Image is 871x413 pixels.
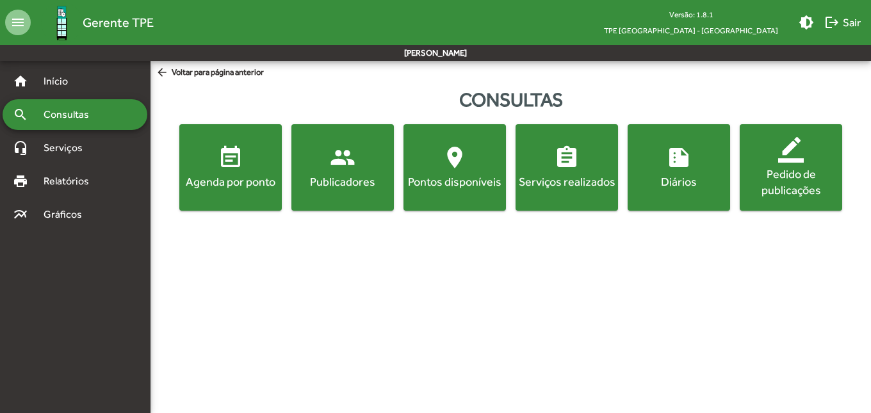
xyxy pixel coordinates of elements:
span: Início [36,74,86,89]
button: Pontos disponíveis [403,124,506,211]
span: Gráficos [36,207,99,222]
span: Gerente TPE [83,12,154,33]
mat-icon: border_color [778,137,804,163]
div: Serviços realizados [518,174,615,190]
mat-icon: people [330,145,355,170]
button: Pedido de publicações [740,124,842,211]
a: Gerente TPE [31,2,154,44]
button: Sair [819,11,866,34]
span: Serviços [36,140,100,156]
span: Consultas [36,107,106,122]
span: Voltar para página anterior [156,66,264,80]
mat-icon: assignment [554,145,580,170]
mat-icon: summarize [666,145,692,170]
div: Diários [630,174,728,190]
button: Serviços realizados [516,124,618,211]
div: Publicadores [294,174,391,190]
button: Publicadores [291,124,394,211]
img: Logo [41,2,83,44]
button: Diários [628,124,730,211]
mat-icon: headset_mic [13,140,28,156]
mat-icon: arrow_back [156,66,172,80]
div: Consultas [151,85,871,114]
mat-icon: location_on [442,145,468,170]
span: TPE [GEOGRAPHIC_DATA] - [GEOGRAPHIC_DATA] [594,22,788,38]
div: Versão: 1.8.1 [594,6,788,22]
mat-icon: menu [5,10,31,35]
mat-icon: brightness_medium [799,15,814,30]
span: Sair [824,11,861,34]
mat-icon: search [13,107,28,122]
span: Relatórios [36,174,106,189]
div: Agenda por ponto [182,174,279,190]
mat-icon: multiline_chart [13,207,28,222]
div: Pedido de publicações [742,166,840,198]
mat-icon: logout [824,15,840,30]
mat-icon: print [13,174,28,189]
div: Pontos disponíveis [406,174,503,190]
mat-icon: event_note [218,145,243,170]
mat-icon: home [13,74,28,89]
button: Agenda por ponto [179,124,282,211]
